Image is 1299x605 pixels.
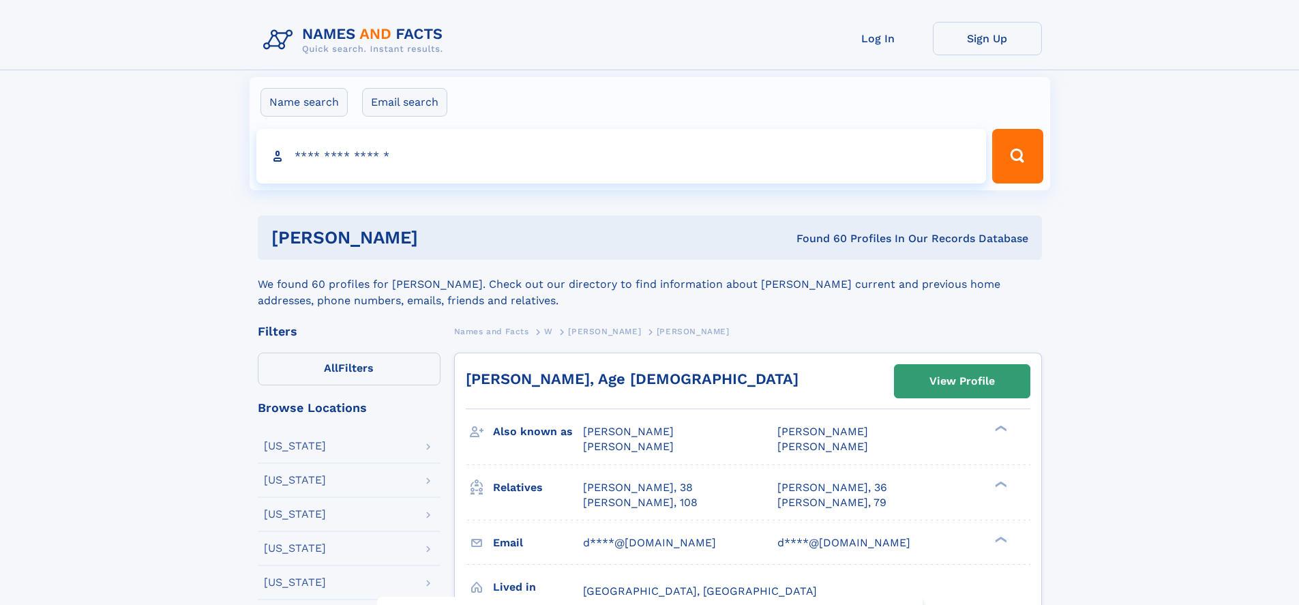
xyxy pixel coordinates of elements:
[493,576,583,599] h3: Lived in
[929,366,995,397] div: View Profile
[583,480,693,495] a: [PERSON_NAME], 38
[992,129,1043,183] button: Search Button
[583,440,674,453] span: [PERSON_NAME]
[256,129,987,183] input: search input
[991,479,1008,488] div: ❯
[362,88,447,117] label: Email search
[777,440,868,453] span: [PERSON_NAME]
[258,353,441,385] label: Filters
[260,88,348,117] label: Name search
[568,327,641,336] span: [PERSON_NAME]
[258,402,441,414] div: Browse Locations
[824,22,933,55] a: Log In
[544,323,553,340] a: W
[777,425,868,438] span: [PERSON_NAME]
[895,365,1030,398] a: View Profile
[264,441,326,452] div: [US_STATE]
[568,323,641,340] a: [PERSON_NAME]
[583,585,817,597] span: [GEOGRAPHIC_DATA], [GEOGRAPHIC_DATA]
[991,424,1008,433] div: ❯
[583,495,698,510] a: [PERSON_NAME], 108
[466,370,798,387] a: [PERSON_NAME], Age [DEMOGRAPHIC_DATA]
[657,327,730,336] span: [PERSON_NAME]
[271,229,608,246] h1: [PERSON_NAME]
[264,509,326,520] div: [US_STATE]
[777,495,886,510] a: [PERSON_NAME], 79
[933,22,1042,55] a: Sign Up
[258,325,441,338] div: Filters
[583,425,674,438] span: [PERSON_NAME]
[607,231,1028,246] div: Found 60 Profiles In Our Records Database
[777,480,887,495] a: [PERSON_NAME], 36
[493,420,583,443] h3: Also known as
[258,260,1042,309] div: We found 60 profiles for [PERSON_NAME]. Check out our directory to find information about [PERSON...
[493,531,583,555] h3: Email
[264,577,326,588] div: [US_STATE]
[264,543,326,554] div: [US_STATE]
[264,475,326,486] div: [US_STATE]
[454,323,529,340] a: Names and Facts
[258,22,454,59] img: Logo Names and Facts
[324,361,338,374] span: All
[544,327,553,336] span: W
[493,476,583,499] h3: Relatives
[991,535,1008,544] div: ❯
